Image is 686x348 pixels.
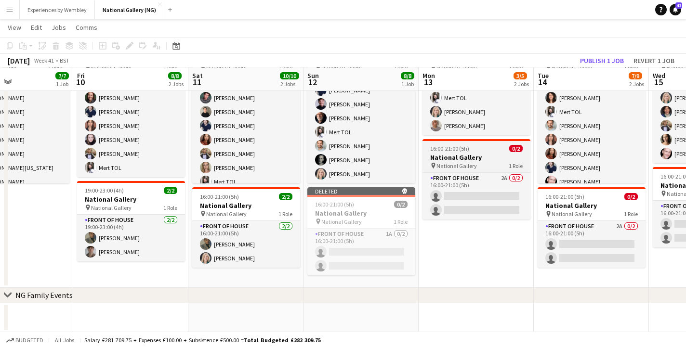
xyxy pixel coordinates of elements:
[192,187,300,268] app-job-card: 16:00-21:00 (5h)2/2National Gallery National Gallery1 RoleFront of House2/216:00-21:00 (5h)[PERSO...
[307,41,415,183] app-job-card: 09:40-18:00 (8h20m)8/8National Gallery National Gallery1 RoleFront of House8/809:40-18:00 (8h20m)...
[95,0,164,19] button: National Gallery (NG)
[514,80,529,88] div: 2 Jobs
[32,57,56,64] span: Week 41
[422,71,435,80] span: Mon
[244,336,321,344] span: Total Budgeted £282 309.75
[77,195,185,204] h3: National Gallery
[91,204,132,211] span: National Gallery
[200,193,239,200] span: 16:00-21:00 (5h)
[436,162,477,169] span: National Gallery
[422,75,530,135] app-card-role: Front of House3/309:40-18:00 (8h20m)Mert TOL[PERSON_NAME][PERSON_NAME]
[675,2,682,9] span: 42
[169,80,184,88] div: 2 Jobs
[394,218,408,225] span: 1 Role
[77,215,185,261] app-card-role: Front of House2/219:00-23:00 (4h)[PERSON_NAME][PERSON_NAME]
[206,210,247,218] span: National Gallery
[27,21,46,34] a: Edit
[422,139,530,219] app-job-card: 16:00-21:00 (5h)0/2National Gallery National Gallery1 RoleFront of House2A0/216:00-21:00 (5h)
[538,75,646,191] app-card-role: Front of House7/709:40-18:00 (8h20m)[PERSON_NAME]Mert TOL[PERSON_NAME][PERSON_NAME][PERSON_NAME][...
[72,21,101,34] a: Comms
[624,210,638,218] span: 1 Role
[670,4,681,15] a: 42
[76,23,97,32] span: Comms
[514,72,527,79] span: 3/5
[5,335,45,346] button: Budgeted
[538,187,646,268] app-job-card: 16:00-21:00 (5h)0/2National Gallery National Gallery1 RoleFront of House2A0/216:00-21:00 (5h)
[576,54,628,67] button: Publish 1 job
[401,72,414,79] span: 8/8
[280,80,299,88] div: 2 Jobs
[536,77,549,88] span: 14
[552,210,592,218] span: National Gallery
[421,77,435,88] span: 13
[77,41,185,177] app-job-card: 09:40-21:00 (11h20m)6/6National Gallery National Gallery1 RoleFront of House6/609:40-21:00 (11h20...
[84,336,321,344] div: Salary £281 709.75 + Expenses £100.00 + Subsistence £500.00 =
[192,71,203,80] span: Sat
[509,145,523,152] span: 0/2
[422,153,530,162] h3: National Gallery
[15,337,43,344] span: Budgeted
[538,221,646,268] app-card-role: Front of House2A0/216:00-21:00 (5h)
[630,54,678,67] button: Revert 1 job
[545,193,584,200] span: 16:00-21:00 (5h)
[306,77,319,88] span: 12
[280,72,299,79] span: 10/10
[538,201,646,210] h3: National Gallery
[15,290,73,300] div: NG Family Events
[31,23,42,32] span: Edit
[629,72,642,79] span: 7/9
[53,336,76,344] span: All jobs
[307,187,415,195] div: Deleted
[624,193,638,200] span: 0/2
[321,218,362,225] span: National Gallery
[56,80,68,88] div: 1 Job
[422,173,530,219] app-card-role: Front of House2A0/216:00-21:00 (5h)
[394,201,408,208] span: 0/2
[278,210,292,218] span: 1 Role
[430,145,469,152] span: 16:00-21:00 (5h)
[307,209,415,218] h3: National Gallery
[191,77,203,88] span: 11
[77,75,185,177] app-card-role: Front of House6/609:40-21:00 (11h20m)[PERSON_NAME][PERSON_NAME][PERSON_NAME][PERSON_NAME][PERSON_...
[192,201,300,210] h3: National Gallery
[163,204,177,211] span: 1 Role
[168,72,182,79] span: 8/8
[164,187,177,194] span: 2/2
[8,23,21,32] span: View
[77,71,85,80] span: Fri
[20,0,95,19] button: Experiences by Wembley
[60,57,69,64] div: BST
[315,201,354,208] span: 16:00-21:00 (5h)
[85,187,124,194] span: 19:00-23:00 (4h)
[651,77,665,88] span: 15
[76,77,85,88] span: 10
[538,71,549,80] span: Tue
[653,71,665,80] span: Wed
[629,80,644,88] div: 2 Jobs
[4,21,25,34] a: View
[307,71,319,80] span: Sun
[509,162,523,169] span: 1 Role
[8,56,30,65] div: [DATE]
[279,193,292,200] span: 2/2
[55,72,69,79] span: 7/7
[192,221,300,268] app-card-role: Front of House2/216:00-21:00 (5h)[PERSON_NAME][PERSON_NAME]
[307,53,415,183] app-card-role: Front of House8/809:40-18:00 (8h20m)[PERSON_NAME][PERSON_NAME][PERSON_NAME][PERSON_NAME]Mert TOL[...
[307,187,415,275] app-job-card: Deleted 16:00-21:00 (5h)0/2National Gallery National Gallery1 RoleFront of House1A0/216:00-21:00 ...
[77,181,185,261] app-job-card: 19:00-23:00 (4h)2/2National Gallery National Gallery1 RoleFront of House2/219:00-23:00 (4h)[PERSO...
[401,80,414,88] div: 1 Job
[192,41,300,183] app-job-card: 09:40-18:00 (8h20m)8/8National Gallery National Gallery1 RoleFront of House8/809:40-18:00 (8h20m)...
[538,41,646,183] app-job-card: 09:40-18:00 (8h20m)7/7National Gallery National Gallery1 RoleFront of House7/709:40-18:00 (8h20m)...
[48,21,70,34] a: Jobs
[192,75,300,205] app-card-role: Front of House8/809:40-18:00 (8h20m)[PERSON_NAME][PERSON_NAME][PERSON_NAME][PERSON_NAME][PERSON_N...
[52,23,66,32] span: Jobs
